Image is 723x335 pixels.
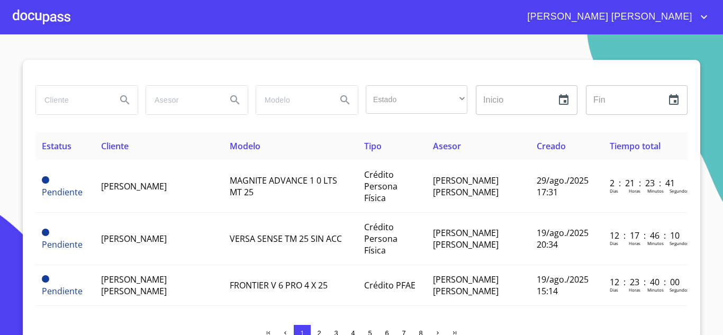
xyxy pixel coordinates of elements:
[610,140,661,152] span: Tiempo total
[670,287,689,293] p: Segundos
[42,176,49,184] span: Pendiente
[610,276,681,288] p: 12 : 23 : 40 : 00
[610,240,618,246] p: Dias
[42,186,83,198] span: Pendiente
[42,140,71,152] span: Estatus
[364,140,382,152] span: Tipo
[670,188,689,194] p: Segundos
[610,177,681,189] p: 2 : 21 : 23 : 41
[222,87,248,113] button: Search
[647,287,664,293] p: Minutos
[364,169,397,204] span: Crédito Persona Física
[364,221,397,256] span: Crédito Persona Física
[42,229,49,236] span: Pendiente
[433,140,461,152] span: Asesor
[332,87,358,113] button: Search
[670,240,689,246] p: Segundos
[433,274,499,297] span: [PERSON_NAME] [PERSON_NAME]
[146,86,218,114] input: search
[537,274,589,297] span: 19/ago./2025 15:14
[433,175,499,198] span: [PERSON_NAME] [PERSON_NAME]
[42,275,49,283] span: Pendiente
[610,188,618,194] p: Dias
[629,240,640,246] p: Horas
[230,140,260,152] span: Modelo
[42,285,83,297] span: Pendiente
[42,239,83,250] span: Pendiente
[256,86,328,114] input: search
[537,227,589,250] span: 19/ago./2025 20:34
[366,85,467,114] div: ​
[364,279,415,291] span: Crédito PFAE
[647,188,664,194] p: Minutos
[647,240,664,246] p: Minutos
[610,230,681,241] p: 12 : 17 : 46 : 10
[101,140,129,152] span: Cliente
[537,175,589,198] span: 29/ago./2025 17:31
[433,227,499,250] span: [PERSON_NAME] [PERSON_NAME]
[101,274,167,297] span: [PERSON_NAME] [PERSON_NAME]
[629,287,640,293] p: Horas
[230,175,337,198] span: MAGNITE ADVANCE 1 0 LTS MT 25
[610,287,618,293] p: Dias
[36,86,108,114] input: search
[101,180,167,192] span: [PERSON_NAME]
[519,8,710,25] button: account of current user
[537,140,566,152] span: Creado
[519,8,698,25] span: [PERSON_NAME] [PERSON_NAME]
[101,233,167,245] span: [PERSON_NAME]
[629,188,640,194] p: Horas
[230,279,328,291] span: FRONTIER V 6 PRO 4 X 25
[112,87,138,113] button: Search
[230,233,342,245] span: VERSA SENSE TM 25 SIN ACC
